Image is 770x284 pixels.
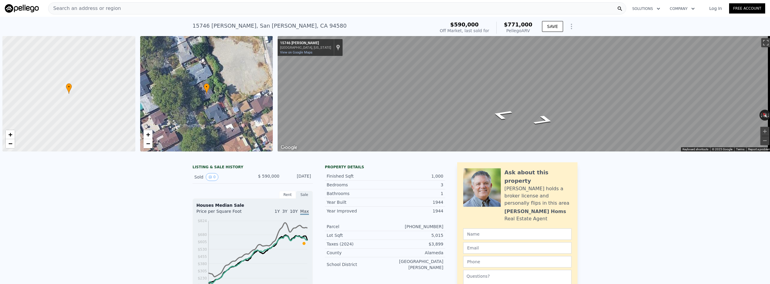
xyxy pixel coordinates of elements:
[196,208,253,218] div: Price per Square Foot
[143,130,152,139] a: Zoom in
[296,191,313,199] div: Sale
[198,219,207,223] tspan: $824
[280,46,331,50] div: [GEOGRAPHIC_DATA], [US_STATE]
[327,224,385,230] div: Parcel
[66,84,72,90] span: •
[385,173,443,179] div: 1,000
[6,139,15,148] a: Zoom out
[192,165,313,171] div: LISTING & SALE HISTORY
[385,199,443,205] div: 1944
[198,276,207,280] tspan: $230
[385,250,443,256] div: Alameda
[198,262,207,266] tspan: $380
[325,165,445,169] div: Property details
[279,144,299,151] img: Google
[327,182,385,188] div: Bedrooms
[48,5,121,12] span: Search an address or region
[440,28,489,34] div: Off Market, last sold for
[463,242,571,254] input: Email
[525,113,563,128] path: Go Southeast, Paseo Largavista
[282,209,287,214] span: 3Y
[196,202,309,208] div: Houses Median Sale
[385,182,443,188] div: 3
[280,50,313,54] a: View on Google Maps
[385,258,443,270] div: [GEOGRAPHIC_DATA][PERSON_NAME]
[759,110,770,121] button: Reset the view
[198,233,207,237] tspan: $680
[504,28,532,34] div: Pellego ARV
[463,228,571,240] input: Name
[146,131,150,138] span: +
[385,224,443,230] div: [PHONE_NUMBER]
[327,173,385,179] div: Finished Sqft
[729,3,765,14] a: Free Account
[143,139,152,148] a: Zoom out
[385,191,443,197] div: 1
[8,131,12,138] span: +
[483,107,521,122] path: Go Northwest, Paseo Largavista
[258,174,279,179] span: $ 590,000
[275,209,280,214] span: 1Y
[327,191,385,197] div: Bathrooms
[450,21,479,28] span: $590,000
[542,21,563,32] button: SAVE
[504,208,566,215] div: [PERSON_NAME] Homs
[504,168,571,185] div: Ask about this property
[336,44,340,51] a: Show location on map
[327,250,385,256] div: County
[290,209,298,214] span: 10Y
[702,5,729,11] a: Log In
[327,232,385,238] div: Lot Sqft
[198,247,207,252] tspan: $530
[198,255,207,259] tspan: $455
[385,208,443,214] div: 1944
[198,240,207,244] tspan: $605
[759,110,763,121] button: Rotate counterclockwise
[627,3,665,14] button: Solutions
[8,140,12,147] span: −
[206,173,218,181] button: View historical data
[279,144,299,151] a: Open this area in Google Maps (opens a new window)
[736,148,744,151] a: Terms
[327,241,385,247] div: Taxes (2024)
[204,83,210,94] div: •
[204,84,210,90] span: •
[280,41,331,46] div: 15746 [PERSON_NAME]
[284,173,311,181] div: [DATE]
[146,140,150,147] span: −
[198,269,207,273] tspan: $305
[665,3,700,14] button: Company
[565,20,577,32] button: Show Options
[5,4,39,13] img: Pellego
[385,232,443,238] div: 5,015
[504,215,547,222] div: Real Estate Agent
[712,148,732,151] span: © 2025 Google
[504,185,571,207] div: [PERSON_NAME] holds a broker license and personally flips in this area
[192,22,346,30] div: 15746 [PERSON_NAME] , San [PERSON_NAME] , CA 94580
[504,21,532,28] span: $771,000
[760,136,769,145] button: Zoom out
[66,83,72,94] div: •
[760,127,769,136] button: Zoom in
[385,241,443,247] div: $3,899
[327,199,385,205] div: Year Built
[194,173,248,181] div: Sold
[463,256,571,267] input: Phone
[327,261,385,267] div: School District
[327,208,385,214] div: Year Improved
[682,147,708,151] button: Keyboard shortcuts
[6,130,15,139] a: Zoom in
[300,209,309,215] span: Max
[279,191,296,199] div: Rent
